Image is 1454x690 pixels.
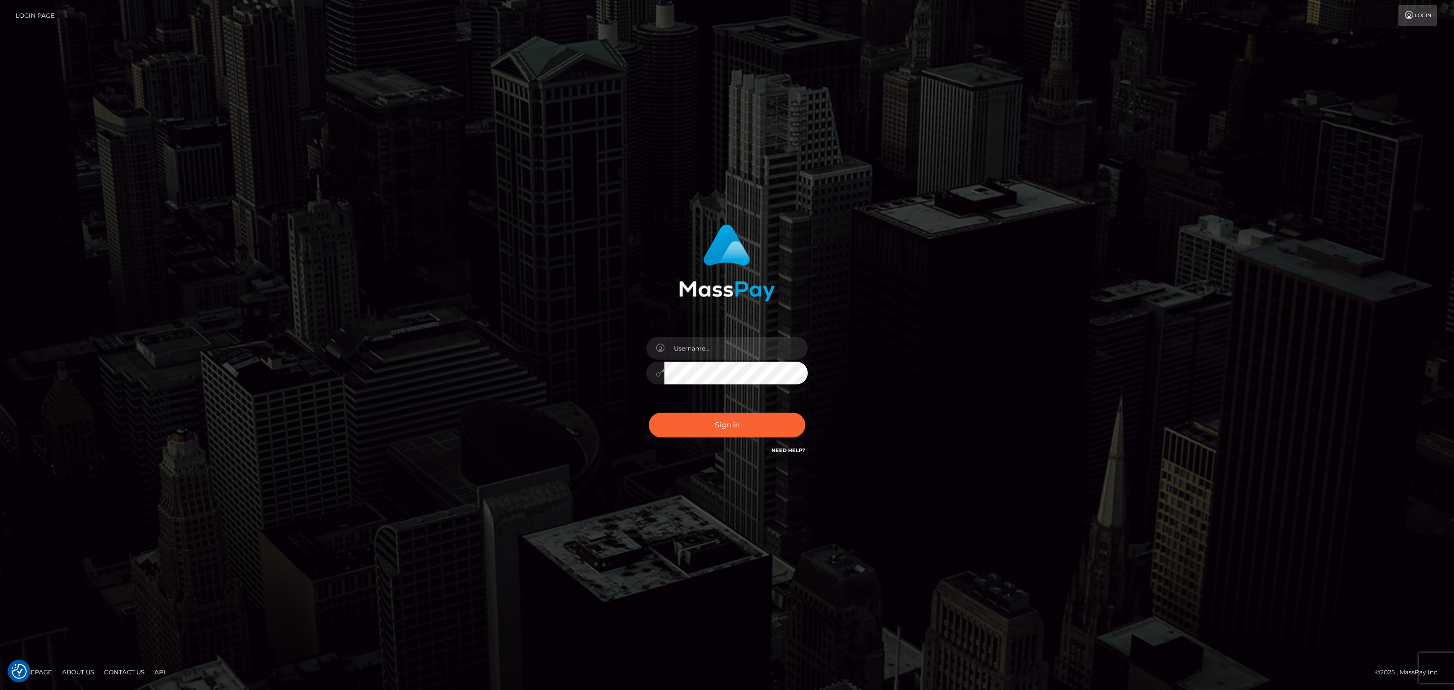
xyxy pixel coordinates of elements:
[58,664,98,680] a: About Us
[1375,667,1446,678] div: © 2025 , MassPay Inc.
[664,337,808,360] input: Username...
[16,5,55,26] a: Login Page
[12,664,27,679] img: Revisit consent button
[649,413,805,437] button: Sign in
[11,664,56,680] a: Homepage
[1398,5,1437,26] a: Login
[12,664,27,679] button: Consent Preferences
[679,224,775,302] img: MassPay Login
[100,664,148,680] a: Contact Us
[150,664,170,680] a: API
[771,447,805,454] a: Need Help?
